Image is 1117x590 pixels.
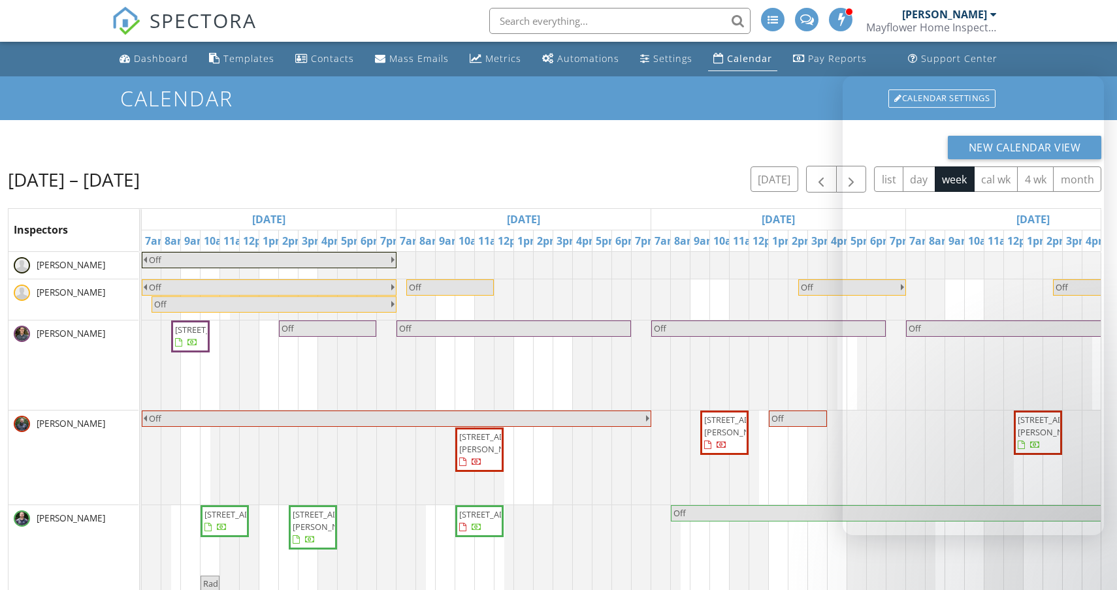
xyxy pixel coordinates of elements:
a: 4pm [318,230,348,251]
span: [STREET_ADDRESS] [175,324,248,335]
span: Off [654,322,666,334]
span: [STREET_ADDRESS][PERSON_NAME] [293,508,366,533]
a: 3pm [808,230,837,251]
img: felipe_headshot.jpeg [14,416,30,432]
iframe: Intercom live chat [843,76,1104,535]
a: 8am [161,230,191,251]
span: Off [282,322,294,334]
a: 2pm [279,230,308,251]
a: 1pm [514,230,543,251]
span: [STREET_ADDRESS] [459,508,532,520]
span: Off [771,412,784,424]
a: 3pm [299,230,328,251]
a: 7pm [377,230,406,251]
div: Mayflower Home Inspection [866,21,997,34]
img: headshot1.jpg [14,326,30,342]
span: SPECTORA [150,7,257,34]
button: Previous [806,166,837,193]
img: default-user-f0147aede5fd5fa78ca7ade42f37bd4542148d508eef1c3d3ea960f66861d68b.jpg [14,285,30,301]
a: 7am [142,230,171,251]
a: Automations (Advanced) [537,47,624,71]
a: 12pm [494,230,530,251]
a: 12pm [240,230,275,251]
div: Mass Emails [389,52,449,65]
a: 6pm [357,230,387,251]
span: [PERSON_NAME] [34,327,108,340]
a: Dashboard [114,47,193,71]
a: Templates [204,47,280,71]
input: Search everything... [489,8,751,34]
div: Pay Reports [808,52,867,65]
h1: Calendar [120,87,997,110]
a: 1pm [259,230,289,251]
a: 7am [651,230,681,251]
a: Metrics [464,47,526,71]
a: 10am [455,230,491,251]
span: [STREET_ADDRESS] [204,508,278,520]
span: Off [149,254,161,266]
a: 11am [475,230,510,251]
a: Support Center [903,47,1003,71]
div: Dashboard [134,52,188,65]
a: 10am [201,230,236,251]
span: Off [409,281,421,293]
div: Templates [223,52,274,65]
span: Off [399,322,412,334]
div: Support Center [921,52,997,65]
a: 4pm [573,230,602,251]
a: 2pm [788,230,818,251]
h2: [DATE] – [DATE] [8,166,140,193]
a: Contacts [290,47,359,71]
span: [PERSON_NAME] [34,512,108,525]
a: 9am [181,230,210,251]
span: Off [149,281,161,293]
a: Calendar [708,47,777,71]
span: Off [801,281,813,293]
a: Go to September 28, 2025 [249,209,289,230]
button: Next [836,166,867,193]
span: Inspectors [14,223,68,237]
a: 1pm [769,230,798,251]
div: [PERSON_NAME] [902,8,987,21]
div: Contacts [311,52,354,65]
a: Go to September 30, 2025 [758,209,798,230]
a: 11am [220,230,255,251]
a: 12pm [749,230,785,251]
div: Automations [557,52,619,65]
button: [DATE] [751,166,798,192]
iframe: Intercom live chat [1073,546,1104,577]
span: Off [673,507,686,519]
a: Pay Reports [788,47,872,71]
a: 3pm [553,230,583,251]
a: SPECTORA [112,18,257,45]
span: [STREET_ADDRESS][PERSON_NAME] [459,431,532,455]
a: 4pm [828,230,857,251]
span: Off [149,412,161,424]
a: Settings [635,47,698,71]
a: 5pm [338,230,367,251]
a: Go to September 29, 2025 [504,209,543,230]
a: 5pm [592,230,622,251]
a: 9am [436,230,465,251]
img: default-user-f0147aede5fd5fa78ca7ade42f37bd4542148d508eef1c3d3ea960f66861d68b.jpg [14,257,30,273]
span: [STREET_ADDRESS][PERSON_NAME] [704,414,777,438]
a: 8am [416,230,445,251]
a: 8am [671,230,700,251]
div: Calendar [727,52,772,65]
a: 10am [710,230,745,251]
div: Settings [653,52,692,65]
a: 6pm [612,230,641,251]
span: [PERSON_NAME] [34,258,108,272]
a: 9am [690,230,720,251]
a: 7am [397,230,426,251]
a: 11am [730,230,765,251]
span: [PERSON_NAME] [34,417,108,430]
img: patleeheadshot.jpg [14,510,30,527]
span: Off [154,298,167,310]
span: [PERSON_NAME] [34,286,108,299]
img: The Best Home Inspection Software - Spectora [112,7,140,35]
a: Mass Emails [370,47,454,71]
a: 7pm [632,230,661,251]
a: 2pm [534,230,563,251]
div: Metrics [485,52,521,65]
